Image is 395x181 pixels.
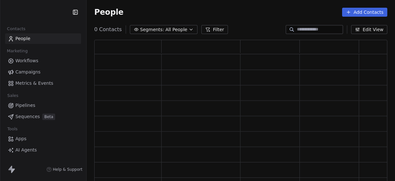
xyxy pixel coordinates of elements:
span: Sales [4,91,21,100]
span: Workflows [15,57,38,64]
span: Tools [4,124,20,134]
a: Campaigns [5,67,81,77]
span: AI Agents [15,147,37,153]
a: AI Agents [5,145,81,155]
span: Segments: [140,26,164,33]
span: Metrics & Events [15,80,53,87]
a: Metrics & Events [5,78,81,89]
span: All People [165,26,187,33]
button: Filter [201,25,228,34]
span: People [15,35,30,42]
button: Edit View [351,25,387,34]
span: Pipelines [15,102,35,109]
button: Add Contacts [342,8,387,17]
a: Workflows [5,56,81,66]
a: SequencesBeta [5,111,81,122]
span: Apps [15,135,27,142]
span: 0 Contacts [94,26,122,33]
a: Apps [5,134,81,144]
span: People [94,7,123,17]
span: Help & Support [53,167,82,172]
a: Pipelines [5,100,81,111]
span: Campaigns [15,69,40,75]
span: Sequences [15,113,40,120]
a: People [5,33,81,44]
span: Marketing [4,46,30,56]
span: Contacts [4,24,28,34]
span: Beta [42,114,55,120]
a: Help & Support [46,167,82,172]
